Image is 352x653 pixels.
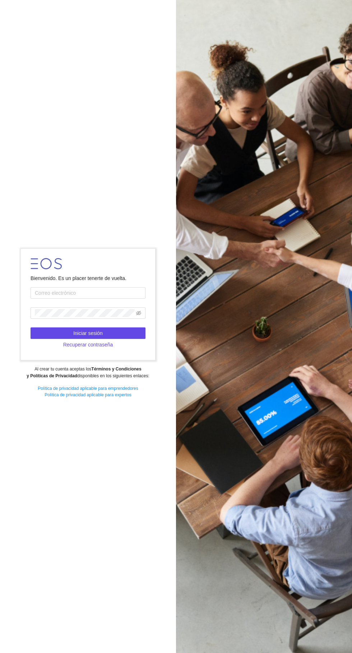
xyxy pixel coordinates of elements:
a: Política de privacidad aplicable para expertos [45,392,131,397]
img: LOGO [31,258,62,269]
input: Correo electrónico [31,287,145,299]
button: Recuperar contraseña [31,339,145,350]
strong: Términos y Condiciones y Políticas de Privacidad [27,367,141,378]
button: Iniciar sesión [31,327,145,339]
a: Recuperar contraseña [31,342,145,348]
div: Al crear tu cuenta aceptas los disponibles en los siguientes enlaces: [5,366,171,379]
span: eye-invisible [136,311,141,316]
a: Política de privacidad aplicable para emprendedores [38,386,138,391]
div: Bienvenido. Es un placer tenerte de vuelta. [31,274,145,282]
span: Recuperar contraseña [63,341,113,349]
span: Iniciar sesión [73,329,103,337]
